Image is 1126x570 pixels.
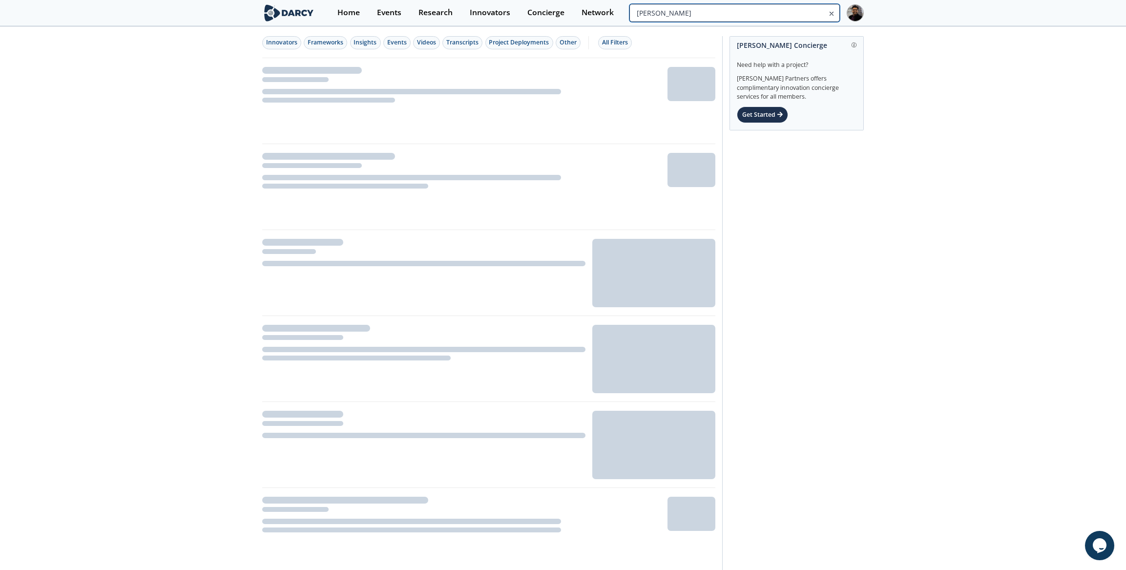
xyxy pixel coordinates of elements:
[262,4,315,21] img: logo-wide.svg
[383,36,411,49] button: Events
[560,38,577,47] div: Other
[446,38,479,47] div: Transcripts
[350,36,381,49] button: Insights
[737,69,856,102] div: [PERSON_NAME] Partners offers complimentary innovation concierge services for all members.
[354,38,377,47] div: Insights
[417,38,436,47] div: Videos
[266,38,297,47] div: Innovators
[1085,531,1116,560] iframe: chat widget
[304,36,347,49] button: Frameworks
[485,36,553,49] button: Project Deployments
[308,38,343,47] div: Frameworks
[602,38,628,47] div: All Filters
[847,4,864,21] img: Profile
[337,9,360,17] div: Home
[377,9,401,17] div: Events
[629,4,840,22] input: Advanced Search
[737,37,856,54] div: [PERSON_NAME] Concierge
[582,9,614,17] div: Network
[262,36,301,49] button: Innovators
[737,106,788,123] div: Get Started
[387,38,407,47] div: Events
[737,54,856,69] div: Need help with a project?
[413,36,440,49] button: Videos
[598,36,632,49] button: All Filters
[489,38,549,47] div: Project Deployments
[418,9,453,17] div: Research
[527,9,564,17] div: Concierge
[852,42,857,48] img: information.svg
[556,36,581,49] button: Other
[470,9,510,17] div: Innovators
[442,36,482,49] button: Transcripts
